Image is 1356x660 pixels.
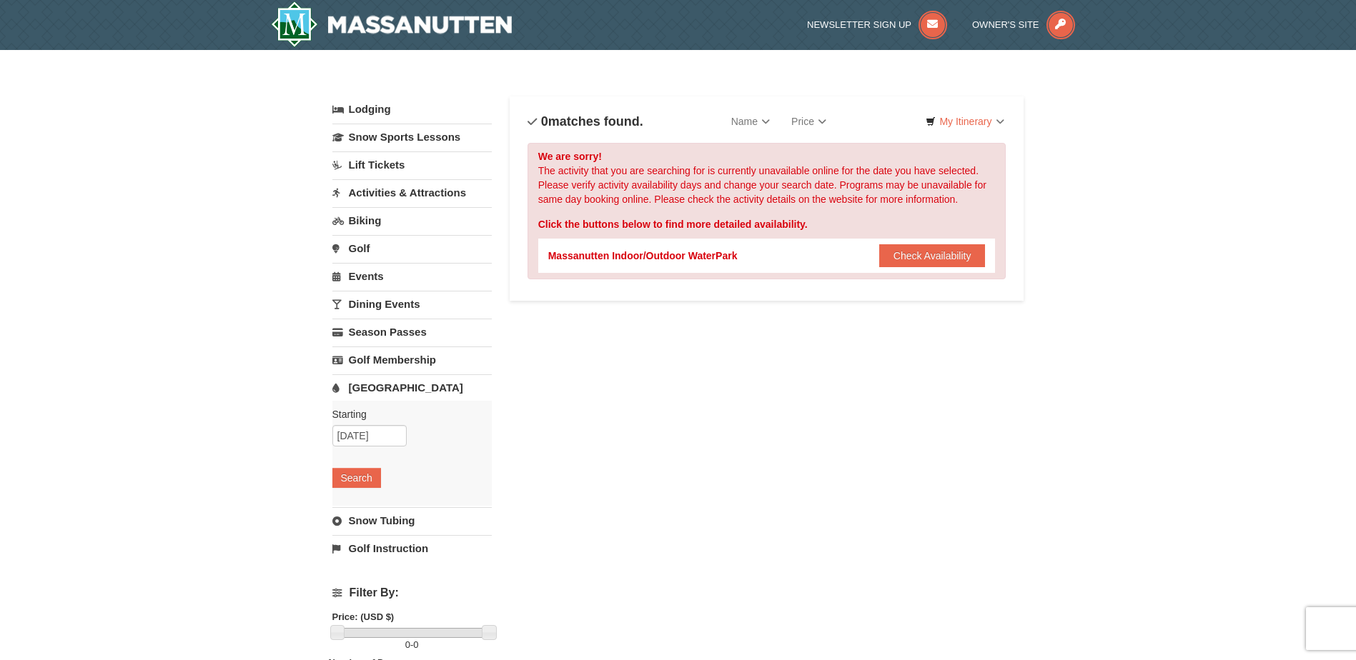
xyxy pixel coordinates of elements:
[332,374,492,401] a: [GEOGRAPHIC_DATA]
[332,319,492,345] a: Season Passes
[332,124,492,150] a: Snow Sports Lessons
[528,143,1006,279] div: The activity that you are searching for is currently unavailable online for the date you have sel...
[538,151,602,162] strong: We are sorry!
[721,107,781,136] a: Name
[548,249,738,263] div: Massanutten Indoor/Outdoor WaterPark
[332,263,492,289] a: Events
[413,639,418,650] span: 0
[332,96,492,122] a: Lodging
[541,114,548,129] span: 0
[332,468,381,488] button: Search
[332,151,492,178] a: Lift Tickets
[332,407,481,421] label: Starting
[807,19,947,30] a: Newsletter Sign Up
[972,19,1039,30] span: Owner's Site
[271,1,513,47] a: Massanutten Resort
[332,611,395,622] strong: Price: (USD $)
[332,291,492,317] a: Dining Events
[271,1,513,47] img: Massanutten Resort Logo
[332,638,492,652] label: -
[405,639,410,650] span: 0
[807,19,911,30] span: Newsletter Sign Up
[972,19,1075,30] a: Owner's Site
[781,107,837,136] a: Price
[332,535,492,561] a: Golf Instruction
[538,217,996,231] div: Click the buttons below to find more detailed availability.
[879,244,986,267] button: Check Availability
[916,111,1013,132] a: My Itinerary
[528,114,643,129] h4: matches found.
[332,507,492,534] a: Snow Tubing
[332,207,492,234] a: Biking
[332,179,492,206] a: Activities & Attractions
[332,346,492,373] a: Golf Membership
[332,586,492,599] h4: Filter By:
[332,235,492,261] a: Golf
